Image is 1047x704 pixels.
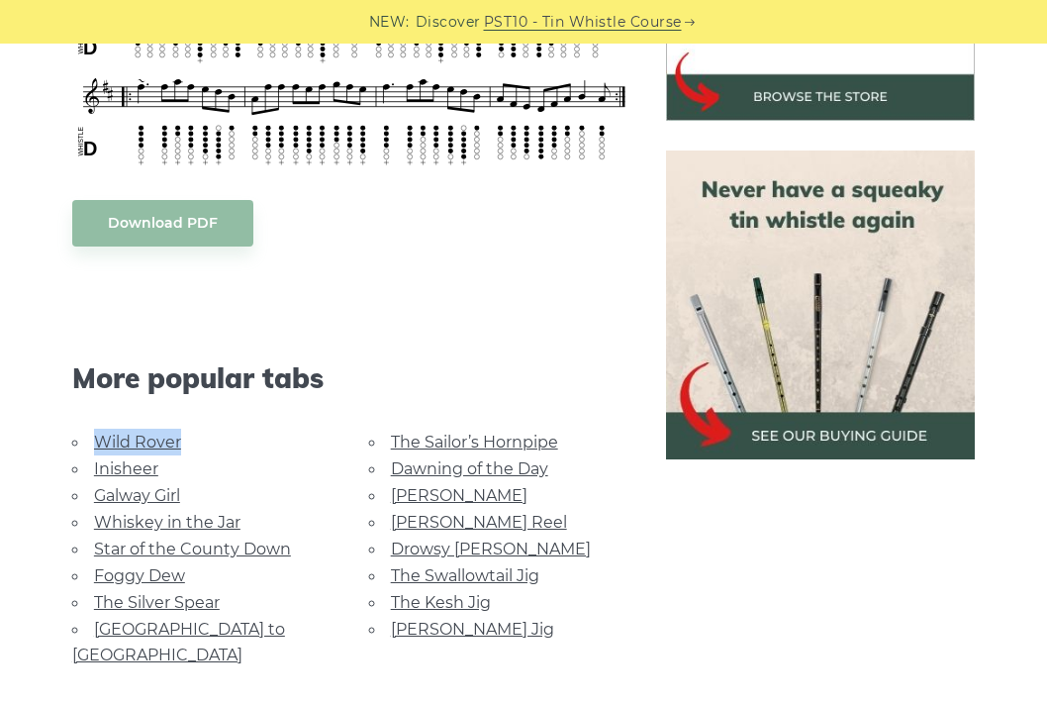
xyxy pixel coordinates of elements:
[94,513,240,532] a: Whiskey in the Jar
[391,566,539,585] a: The Swallowtail Jig
[72,200,253,247] a: Download PDF
[94,486,180,505] a: Galway Girl
[391,433,558,452] a: The Sailor’s Hornpipe
[416,11,481,34] span: Discover
[94,540,291,558] a: Star of the County Down
[72,620,285,664] a: [GEOGRAPHIC_DATA] to [GEOGRAPHIC_DATA]
[391,459,548,478] a: Dawning of the Day
[94,593,220,612] a: The Silver Spear
[391,486,527,505] a: [PERSON_NAME]
[391,620,554,639] a: [PERSON_NAME] Jig
[94,433,181,452] a: Wild Rover
[666,151,976,460] img: tin whistle buying guide
[484,11,682,34] a: PST10 - Tin Whistle Course
[391,513,567,532] a: [PERSON_NAME] Reel
[369,11,410,34] span: NEW:
[94,459,158,478] a: Inisheer
[391,593,491,612] a: The Kesh Jig
[391,540,591,558] a: Drowsy [PERSON_NAME]
[72,361,636,395] span: More popular tabs
[94,566,185,585] a: Foggy Dew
